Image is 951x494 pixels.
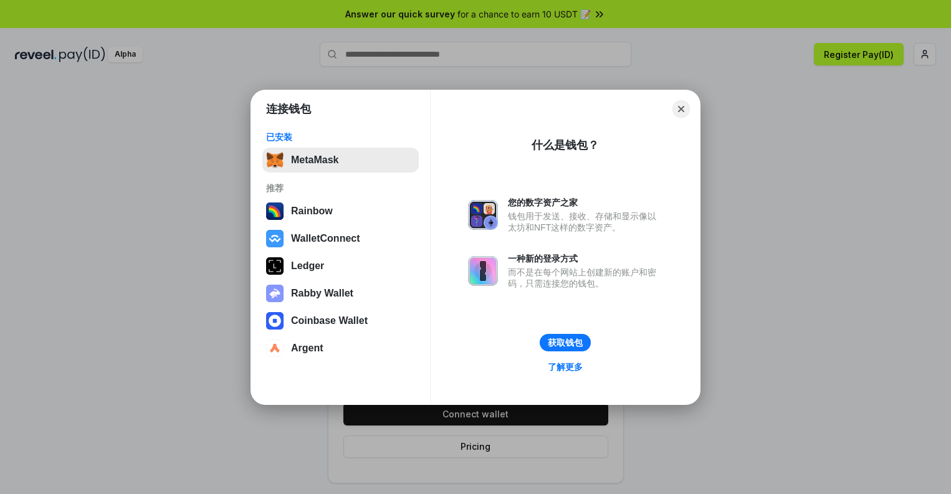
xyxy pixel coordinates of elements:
button: Argent [262,336,419,361]
button: Ledger [262,254,419,278]
a: 了解更多 [540,359,590,375]
img: svg+xml,%3Csvg%20xmlns%3D%22http%3A%2F%2Fwww.w3.org%2F2000%2Fsvg%22%20width%3D%2228%22%20height%3... [266,257,284,275]
button: 获取钱包 [540,334,591,351]
div: 获取钱包 [548,337,583,348]
button: Close [672,100,690,118]
div: 已安装 [266,131,415,143]
button: MetaMask [262,148,419,173]
div: Coinbase Wallet [291,315,368,326]
div: 钱包用于发送、接收、存储和显示像以太坊和NFT这样的数字资产。 [508,211,662,233]
img: svg+xml,%3Csvg%20xmlns%3D%22http%3A%2F%2Fwww.w3.org%2F2000%2Fsvg%22%20fill%3D%22none%22%20viewBox... [468,256,498,286]
div: 一种新的登录方式 [508,253,662,264]
img: svg+xml,%3Csvg%20width%3D%2228%22%20height%3D%2228%22%20viewBox%3D%220%200%2028%2028%22%20fill%3D... [266,340,284,357]
img: svg+xml,%3Csvg%20xmlns%3D%22http%3A%2F%2Fwww.w3.org%2F2000%2Fsvg%22%20fill%3D%22none%22%20viewBox... [468,200,498,230]
div: Ledger [291,260,324,272]
img: svg+xml,%3Csvg%20width%3D%2228%22%20height%3D%2228%22%20viewBox%3D%220%200%2028%2028%22%20fill%3D... [266,312,284,330]
div: Argent [291,343,323,354]
h1: 连接钱包 [266,102,311,116]
div: 什么是钱包？ [532,138,599,153]
div: WalletConnect [291,233,360,244]
div: Rabby Wallet [291,288,353,299]
img: svg+xml,%3Csvg%20width%3D%2228%22%20height%3D%2228%22%20viewBox%3D%220%200%2028%2028%22%20fill%3D... [266,230,284,247]
div: 而不是在每个网站上创建新的账户和密码，只需连接您的钱包。 [508,267,662,289]
button: Coinbase Wallet [262,308,419,333]
button: Rainbow [262,199,419,224]
div: 您的数字资产之家 [508,197,662,208]
div: 推荐 [266,183,415,194]
button: WalletConnect [262,226,419,251]
div: 了解更多 [548,361,583,373]
img: svg+xml,%3Csvg%20xmlns%3D%22http%3A%2F%2Fwww.w3.org%2F2000%2Fsvg%22%20fill%3D%22none%22%20viewBox... [266,285,284,302]
button: Rabby Wallet [262,281,419,306]
div: Rainbow [291,206,333,217]
div: MetaMask [291,154,338,166]
img: svg+xml,%3Csvg%20width%3D%22120%22%20height%3D%22120%22%20viewBox%3D%220%200%20120%20120%22%20fil... [266,202,284,220]
img: svg+xml,%3Csvg%20fill%3D%22none%22%20height%3D%2233%22%20viewBox%3D%220%200%2035%2033%22%20width%... [266,151,284,169]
